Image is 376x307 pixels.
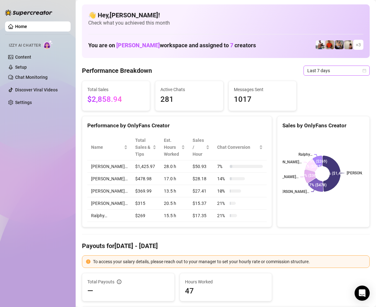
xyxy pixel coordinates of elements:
a: Settings [15,100,32,105]
span: 14 % [217,175,227,182]
span: Hours Worked [185,278,267,285]
td: $28.18 [189,173,213,185]
text: [PERSON_NAME]… [270,160,302,165]
td: 20.5 h [160,197,189,210]
a: Chat Monitoring [15,75,48,80]
td: [PERSON_NAME]… [87,173,131,185]
th: Sales / Hour [189,134,213,160]
td: [PERSON_NAME]… [87,160,131,173]
img: JUSTIN [316,40,325,49]
text: [PERSON_NAME]… [267,175,298,179]
text: Ralphy… [298,152,312,157]
span: exclamation-circle [86,259,90,264]
h4: Payouts for [DATE] - [DATE] [82,241,370,250]
span: Sales / Hour [193,137,205,158]
span: Name [91,144,123,151]
img: George [335,40,344,49]
td: $269 [131,210,160,222]
a: Discover Viral Videos [15,87,58,92]
text: [PERSON_NAME]… [278,189,309,194]
td: $50.93 [189,160,213,173]
td: 13.5 h [160,185,189,197]
td: $15.37 [189,197,213,210]
div: Performance by OnlyFans Creator [87,121,267,130]
div: To access your salary details, please reach out to your manager to set your hourly rate or commis... [93,258,366,265]
span: info-circle [117,280,121,284]
td: [PERSON_NAME]… [87,197,131,210]
td: $369.99 [131,185,160,197]
span: + 3 [356,41,361,48]
span: Messages Sent [234,86,291,93]
img: Ralphy [344,40,353,49]
th: Name [87,134,131,160]
td: $27.41 [189,185,213,197]
span: Chat Conversion [217,144,258,151]
span: Check what you achieved this month [88,20,363,26]
td: $17.35 [189,210,213,222]
span: Total Sales [87,86,145,93]
span: [PERSON_NAME] [116,42,160,49]
span: 21 % [217,212,227,219]
td: Ralphy… [87,210,131,222]
span: 7 % [217,163,227,170]
a: Setup [15,65,27,70]
th: Total Sales & Tips [131,134,160,160]
span: 281 [160,94,218,106]
span: Total Payouts [87,278,114,285]
td: $478.98 [131,173,160,185]
th: Chat Conversion [213,134,267,160]
span: — [87,286,93,296]
span: Izzy AI Chatter [9,43,41,49]
div: Sales by OnlyFans Creator [282,121,364,130]
img: logo-BBDzfeDw.svg [5,9,52,16]
td: 15.5 h [160,210,189,222]
span: calendar [362,69,366,72]
span: Total Sales & Tips [135,137,151,158]
span: 1017 [234,94,291,106]
h4: 👋 Hey, [PERSON_NAME] ! [88,11,363,20]
img: Justin [325,40,334,49]
span: Active Chats [160,86,218,93]
td: 17.0 h [160,173,189,185]
div: Open Intercom Messenger [355,286,370,301]
a: Content [15,55,31,60]
span: 21 % [217,200,227,207]
td: 28.0 h [160,160,189,173]
td: [PERSON_NAME]… [87,185,131,197]
div: Est. Hours Worked [164,137,180,158]
span: 10 % [217,188,227,194]
a: Home [15,24,27,29]
td: $315 [131,197,160,210]
td: $1,425.97 [131,160,160,173]
span: $2,858.94 [87,94,145,106]
h4: Performance Breakdown [82,66,152,75]
span: Last 7 days [307,66,366,75]
span: 47 [185,286,267,296]
img: AI Chatter [43,40,53,49]
span: 7 [230,42,233,49]
h1: You are on workspace and assigned to creators [88,42,256,49]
